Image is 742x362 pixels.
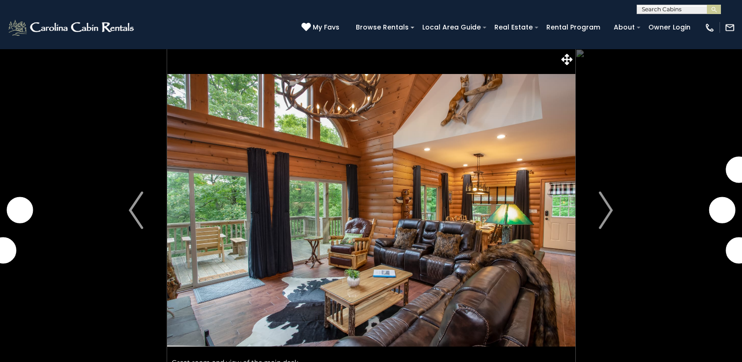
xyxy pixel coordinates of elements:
a: Browse Rentals [351,20,413,35]
a: My Favs [301,22,342,33]
span: My Favs [313,22,339,32]
img: arrow [129,192,143,229]
a: Real Estate [490,20,537,35]
a: About [609,20,639,35]
a: Owner Login [644,20,695,35]
img: White-1-2.png [7,18,137,37]
img: arrow [599,192,613,229]
a: Local Area Guide [418,20,485,35]
img: mail-regular-white.png [725,22,735,33]
img: phone-regular-white.png [705,22,715,33]
a: Rental Program [542,20,605,35]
